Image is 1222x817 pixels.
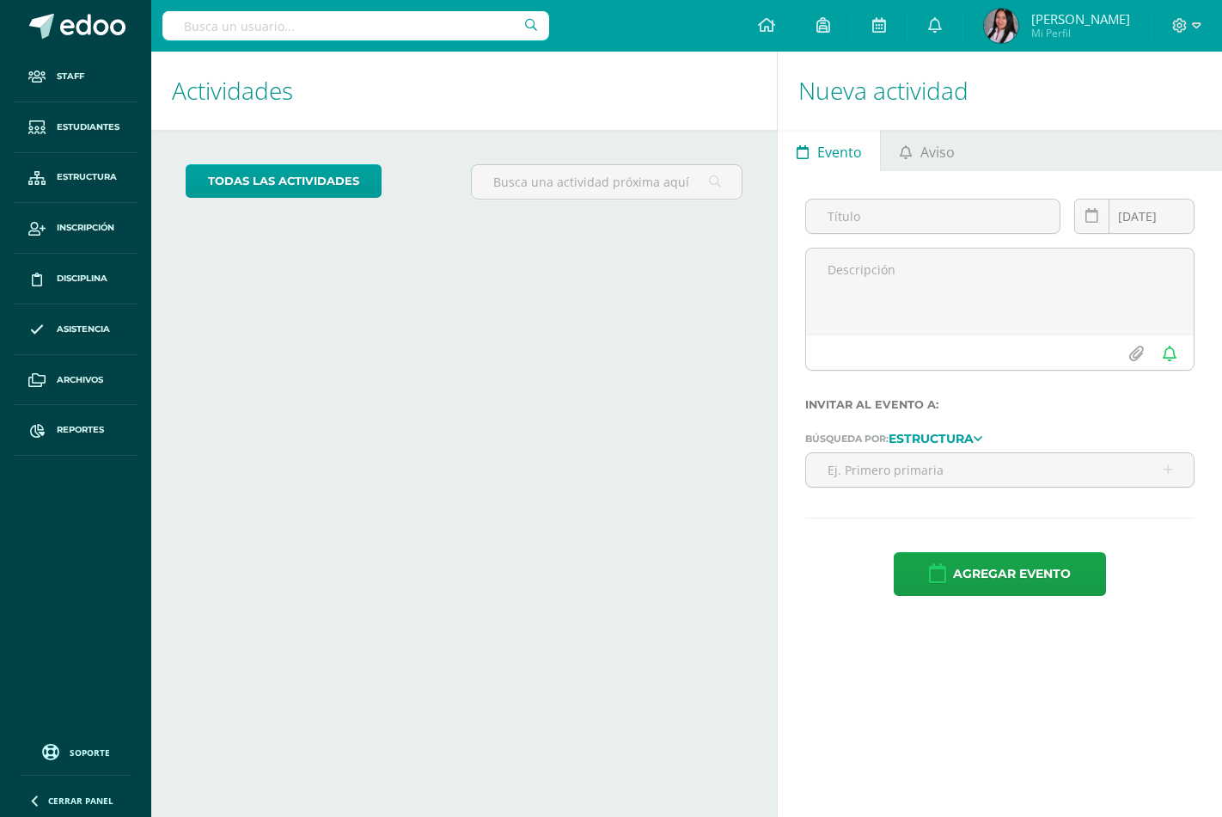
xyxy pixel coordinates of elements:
[778,130,880,171] a: Evento
[805,398,1195,411] label: Invitar al evento a:
[48,795,113,807] span: Cerrar panel
[57,373,103,387] span: Archivos
[920,132,955,173] span: Aviso
[889,432,982,444] a: Estructura
[14,52,137,102] a: Staff
[14,254,137,304] a: Disciplina
[57,70,84,83] span: Staff
[889,431,974,446] strong: Estructura
[1031,26,1130,40] span: Mi Perfil
[472,165,742,199] input: Busca una actividad próxima aquí...
[162,11,549,40] input: Busca un usuario...
[14,153,137,204] a: Estructura
[14,102,137,153] a: Estudiantes
[57,423,104,437] span: Reportes
[14,203,137,254] a: Inscripción
[14,304,137,355] a: Asistencia
[21,740,131,763] a: Soporte
[817,132,862,173] span: Evento
[805,433,889,445] span: Búsqueda por:
[57,120,119,134] span: Estudiantes
[57,221,114,235] span: Inscripción
[806,453,1194,487] input: Ej. Primero primaria
[186,164,382,198] a: todas las Actividades
[70,746,110,759] span: Soporte
[57,170,117,184] span: Estructura
[798,52,1201,130] h1: Nueva actividad
[57,322,110,336] span: Asistencia
[1031,10,1130,28] span: [PERSON_NAME]
[14,405,137,456] a: Reportes
[1075,200,1194,233] input: Fecha de entrega
[172,52,756,130] h1: Actividades
[57,272,107,286] span: Disciplina
[14,355,137,406] a: Archivos
[881,130,973,171] a: Aviso
[953,553,1071,595] span: Agregar evento
[894,552,1106,596] button: Agregar evento
[806,200,1060,233] input: Título
[984,9,1018,43] img: 1c4a8e29229ca7cba10d259c3507f649.png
